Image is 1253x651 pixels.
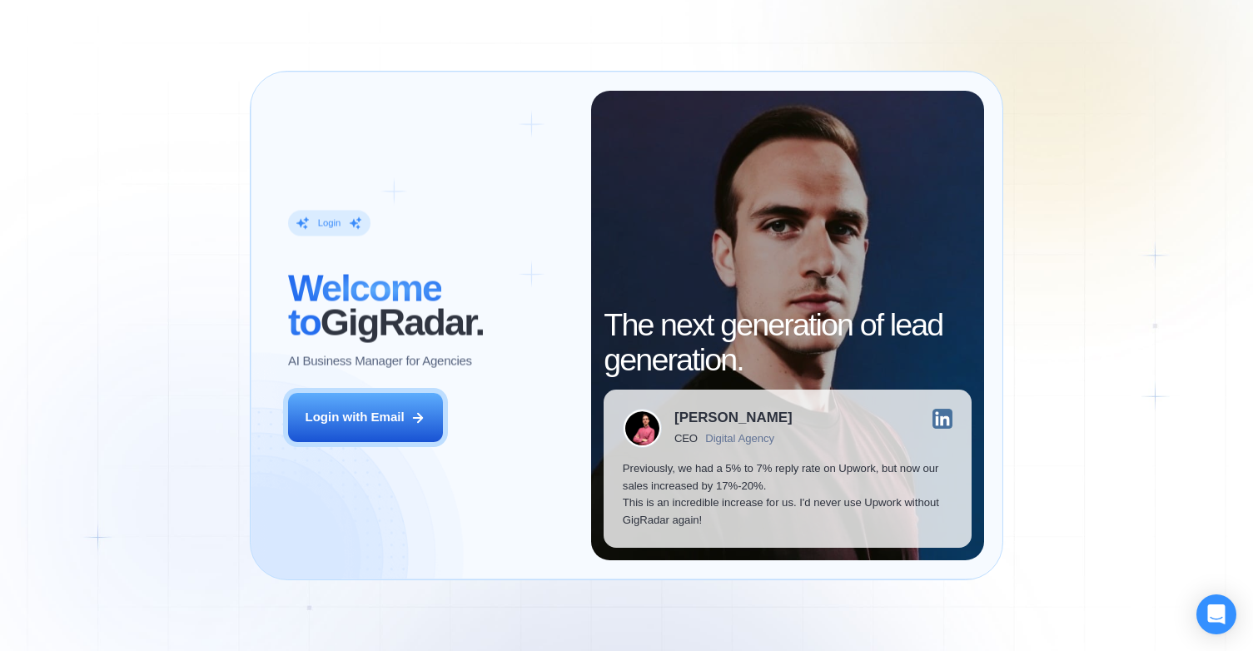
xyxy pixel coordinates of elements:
[705,432,774,445] div: Digital Agency
[288,352,472,370] p: AI Business Manager for Agencies
[288,271,573,340] h2: ‍ GigRadar.
[674,432,698,445] div: CEO
[317,217,340,230] div: Login
[1196,594,1236,634] div: Open Intercom Messenger
[288,266,441,343] span: Welcome to
[674,411,793,425] div: [PERSON_NAME]
[623,460,952,529] p: Previously, we had a 5% to 7% reply rate on Upwork, but now our sales increased by 17%-20%. This ...
[604,308,972,377] h2: The next generation of lead generation.
[288,393,443,441] button: Login with Email
[306,409,405,426] div: Login with Email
